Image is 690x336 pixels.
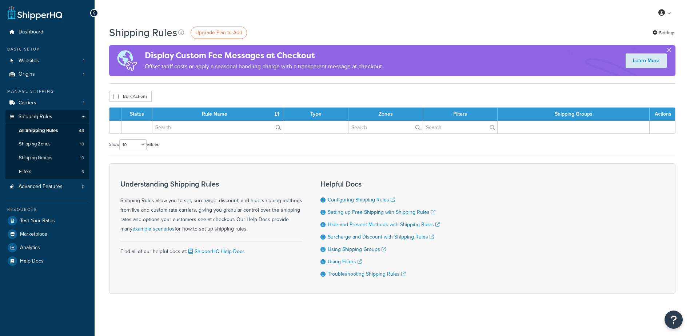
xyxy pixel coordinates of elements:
[20,258,44,264] span: Help Docs
[80,141,84,147] span: 18
[79,128,84,134] span: 44
[5,124,89,137] li: All Shipping Rules
[109,139,159,150] label: Show entries
[19,141,51,147] span: Shipping Zones
[348,121,423,133] input: Search
[109,91,152,102] button: Bulk Actions
[328,245,386,253] a: Using Shipping Groups
[195,29,242,36] span: Upgrade Plan to Add
[5,54,89,68] li: Websites
[80,155,84,161] span: 10
[5,214,89,227] a: Test Your Rates
[119,139,147,150] select: Showentries
[19,100,36,106] span: Carriers
[5,96,89,110] a: Carriers 1
[19,29,43,35] span: Dashboard
[19,114,52,120] span: Shipping Rules
[283,108,348,121] th: Type
[20,218,55,224] span: Test Your Rates
[19,58,39,64] span: Websites
[653,28,675,38] a: Settings
[5,46,89,52] div: Basic Setup
[320,180,440,188] h3: Helpful Docs
[121,108,152,121] th: Status
[5,68,89,81] a: Origins 1
[5,165,89,179] a: Filters 6
[5,180,89,193] li: Advanced Features
[5,110,89,124] a: Shipping Rules
[5,151,89,165] li: Shipping Groups
[5,207,89,213] div: Resources
[5,180,89,193] a: Advanced Features 0
[626,53,667,68] a: Learn More
[5,165,89,179] li: Filters
[328,196,395,204] a: Configuring Shipping Rules
[5,96,89,110] li: Carriers
[5,228,89,241] a: Marketplace
[109,45,145,76] img: duties-banner-06bc72dcb5fe05cb3f9472aba00be2ae8eb53ab6f0d8bb03d382ba314ac3c341.png
[5,241,89,254] a: Analytics
[665,311,683,329] button: Open Resource Center
[423,108,498,121] th: Filters
[83,71,84,77] span: 1
[423,121,497,133] input: Search
[19,71,35,77] span: Origins
[498,108,650,121] th: Shipping Groups
[132,225,175,233] a: example scenarios
[5,25,89,39] a: Dashboard
[5,124,89,137] a: All Shipping Rules 44
[83,58,84,64] span: 1
[5,151,89,165] a: Shipping Groups 10
[81,169,84,175] span: 6
[650,108,675,121] th: Actions
[120,180,302,188] h3: Understanding Shipping Rules
[145,49,383,61] h4: Display Custom Fee Messages at Checkout
[120,241,302,256] div: Find all of our helpful docs at:
[328,270,406,278] a: Troubleshooting Shipping Rules
[82,184,84,190] span: 0
[8,5,62,20] a: ShipperHQ Home
[5,110,89,179] li: Shipping Rules
[120,180,302,234] div: Shipping Rules allow you to set, surcharge, discount, and hide shipping methods from live and cus...
[5,255,89,268] a: Help Docs
[5,137,89,151] a: Shipping Zones 18
[19,184,63,190] span: Advanced Features
[328,258,362,265] a: Using Filters
[5,68,89,81] li: Origins
[109,25,177,40] h1: Shipping Rules
[187,248,245,255] a: ShipperHQ Help Docs
[5,88,89,95] div: Manage Shipping
[152,108,283,121] th: Rule Name
[19,128,58,134] span: All Shipping Rules
[191,27,247,39] a: Upgrade Plan to Add
[20,245,40,251] span: Analytics
[348,108,423,121] th: Zones
[19,155,52,161] span: Shipping Groups
[328,233,434,241] a: Surcharge and Discount with Shipping Rules
[328,221,440,228] a: Hide and Prevent Methods with Shipping Rules
[145,61,383,72] p: Offset tariff costs or apply a seasonal handling charge with a transparent message at checkout.
[5,54,89,68] a: Websites 1
[19,169,31,175] span: Filters
[5,137,89,151] li: Shipping Zones
[328,208,435,216] a: Setting up Free Shipping with Shipping Rules
[83,100,84,106] span: 1
[152,121,283,133] input: Search
[20,231,47,237] span: Marketplace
